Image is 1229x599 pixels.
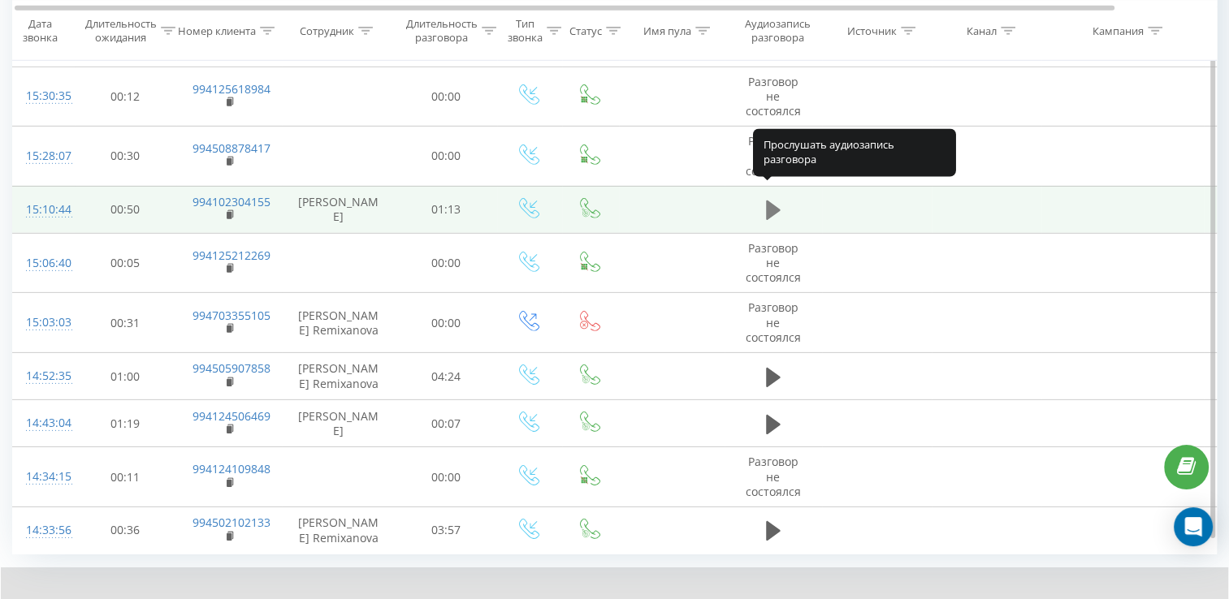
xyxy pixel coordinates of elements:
[746,240,801,285] span: Разговор не состоялся
[282,353,396,400] td: [PERSON_NAME] Remixanova
[178,24,256,37] div: Номер клиента
[847,24,897,37] div: Источник
[300,24,354,37] div: Сотрудник
[753,129,956,177] div: Прослушать аудиозапись разговора
[75,233,176,293] td: 00:05
[396,353,497,400] td: 04:24
[26,360,58,392] div: 14:52:35
[75,293,176,353] td: 00:31
[193,140,270,156] a: 994508878417
[26,140,58,172] div: 15:28:07
[508,17,543,45] div: Тип звонка
[26,80,58,112] div: 15:30:35
[10,17,70,45] div: Дата звонка
[643,24,691,37] div: Имя пула
[282,400,396,447] td: [PERSON_NAME]
[75,400,176,447] td: 01:19
[75,506,176,554] td: 00:36
[1093,24,1144,37] div: Кампания
[967,24,997,37] div: Канал
[75,127,176,187] td: 00:30
[193,461,270,476] a: 994124109848
[282,186,396,233] td: [PERSON_NAME]
[26,515,58,546] div: 14:33:56
[746,74,801,119] span: Разговор не состоялся
[26,307,58,338] div: 15:03:03
[396,293,497,353] td: 00:00
[85,17,157,45] div: Длительность ожидания
[746,133,801,178] span: Разговор не состоялся
[746,454,801,498] span: Разговор не состоялся
[569,24,602,37] div: Статус
[738,17,817,45] div: Аудиозапись разговора
[193,408,270,424] a: 994124506469
[396,67,497,127] td: 00:00
[396,400,497,447] td: 00:07
[26,194,58,226] div: 15:10:44
[26,248,58,279] div: 15:06:40
[193,194,270,209] a: 994102304155
[396,447,497,507] td: 00:00
[396,233,497,293] td: 00:00
[75,447,176,507] td: 00:11
[396,127,497,187] td: 00:00
[746,299,801,344] span: Разговор не состоялся
[282,293,396,353] td: [PERSON_NAME] Remixanova
[193,81,270,97] a: 994125618984
[193,308,270,323] a: 994703355105
[193,248,270,263] a: 994125212269
[396,186,497,233] td: 01:13
[406,17,478,45] div: Длительность разговора
[282,506,396,554] td: [PERSON_NAME] Remixanova
[26,407,58,439] div: 14:43:04
[26,461,58,493] div: 14:34:15
[75,186,176,233] td: 00:50
[75,353,176,400] td: 01:00
[1174,507,1213,546] div: Open Intercom Messenger
[75,67,176,127] td: 00:12
[193,515,270,530] a: 994502102133
[396,506,497,554] td: 03:57
[193,360,270,376] a: 994505907858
